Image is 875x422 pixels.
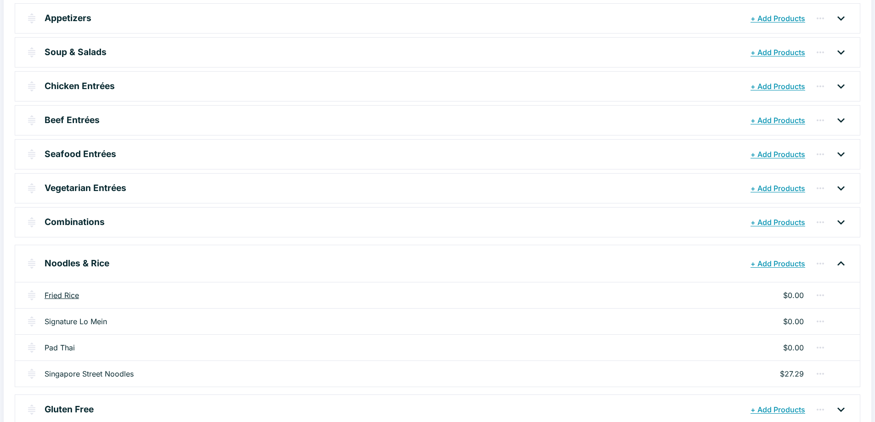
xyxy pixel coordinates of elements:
p: $0.00 [783,342,804,353]
a: Pad Thai [45,342,75,353]
p: Gluten Free [45,403,94,416]
img: drag-handle.svg [26,368,37,379]
img: drag-handle.svg [26,47,37,58]
img: drag-handle.svg [26,342,37,353]
img: drag-handle.svg [26,115,37,126]
button: + Add Products [748,10,807,27]
p: Combinations [45,215,105,229]
div: Soup & Salads+ Add Products [15,38,860,67]
p: $27.29 [780,368,804,379]
div: Chicken Entrées+ Add Products [15,72,860,101]
div: Combinations+ Add Products [15,208,860,237]
p: Seafood Entrées [45,147,116,161]
button: + Add Products [748,255,807,272]
button: + Add Products [748,180,807,197]
a: Fried Rice [45,290,79,301]
div: Seafood Entrées+ Add Products [15,140,860,169]
img: drag-handle.svg [26,258,37,269]
img: drag-handle.svg [26,404,37,415]
img: drag-handle.svg [26,316,37,327]
p: $0.00 [783,316,804,327]
a: Singapore Street Noodles [45,368,134,379]
div: Beef Entrées+ Add Products [15,106,860,135]
button: + Add Products [748,78,807,95]
div: Noodles & Rice+ Add Products [15,245,860,282]
img: drag-handle.svg [26,81,37,92]
div: Appetizers+ Add Products [15,4,860,33]
p: $0.00 [783,290,804,301]
button: + Add Products [748,146,807,163]
button: + Add Products [748,401,807,418]
button: + Add Products [748,44,807,61]
img: drag-handle.svg [26,183,37,194]
img: drag-handle.svg [26,149,37,160]
div: Vegetarian Entrées+ Add Products [15,174,860,203]
img: drag-handle.svg [26,13,37,24]
a: Signature Lo Mein [45,316,107,327]
img: drag-handle.svg [26,217,37,228]
p: Noodles & Rice [45,257,109,270]
p: Vegetarian Entrées [45,181,126,195]
img: drag-handle.svg [26,290,37,301]
p: Chicken Entrées [45,79,115,93]
p: Soup & Salads [45,45,107,59]
button: + Add Products [748,214,807,231]
p: Appetizers [45,11,91,25]
p: Beef Entrées [45,113,100,127]
button: + Add Products [748,112,807,129]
